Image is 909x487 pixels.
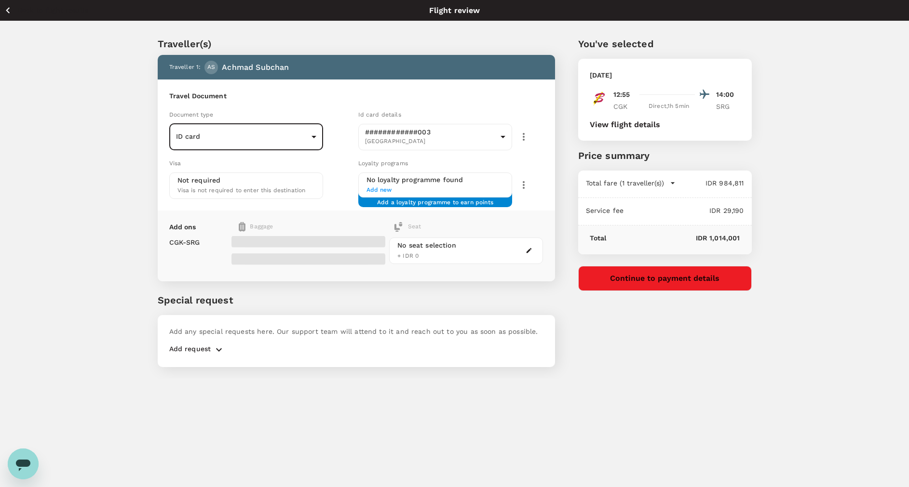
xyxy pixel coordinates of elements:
h6: No loyalty programme found [366,175,504,185]
span: Id card details [358,111,401,118]
p: Not required [177,175,221,185]
p: 12:55 [613,90,630,100]
p: [DATE] [590,70,612,80]
p: ID card [176,132,308,141]
span: Document type [169,111,214,118]
p: Achmad Subchan [222,62,289,73]
p: Service fee [586,206,624,215]
p: IDR 29,190 [624,206,744,215]
iframe: Button to launch messaging window [8,448,39,479]
p: Add ons [169,222,196,232]
span: [GEOGRAPHIC_DATA] [365,137,497,146]
p: Back to flight results [18,5,88,15]
button: View flight details [590,120,660,129]
p: Add request [169,344,211,355]
p: Traveller 1 : [169,63,201,72]
p: Total fare (1 traveller(s)) [586,178,664,188]
img: baggage-icon [239,222,245,232]
h6: Travel Document [169,91,543,102]
span: + IDR 0 [397,252,419,259]
span: Add new [366,185,504,195]
p: SRG [716,102,740,111]
p: Flight review [429,5,480,16]
p: CGK - SRG [169,237,200,247]
p: Price summary [578,148,752,163]
p: Traveller(s) [158,37,555,51]
div: Baggage [239,222,351,232]
div: Direct , 1h 5min [643,102,695,111]
button: Total fare (1 traveller(s)) [586,178,676,188]
p: 14:00 [716,90,740,100]
img: baggage-icon [393,222,403,232]
span: Loyalty programs [358,160,408,167]
p: You've selected [578,37,752,51]
button: Continue to payment details [578,266,752,291]
span: Visa is not required to enter this destination [177,187,306,194]
span: AS [207,63,215,72]
p: Special request [158,293,555,307]
p: Total [590,233,607,243]
span: Add a loyalty programme to earn points [377,198,493,199]
p: ############003 [365,127,495,137]
div: Seat [393,222,421,232]
p: IDR 984,811 [676,178,744,188]
div: ############003[GEOGRAPHIC_DATA] [358,121,513,153]
p: Add any special requests here. Our support team will attend to it and reach out to you as soon as... [169,327,543,336]
img: ID [590,89,609,108]
button: Back to flight results [4,4,88,16]
p: IDR 1,014,001 [606,233,740,243]
div: No seat selection [397,240,456,250]
div: ID card [169,125,324,149]
span: Visa [169,160,181,167]
p: CGK [613,102,638,111]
